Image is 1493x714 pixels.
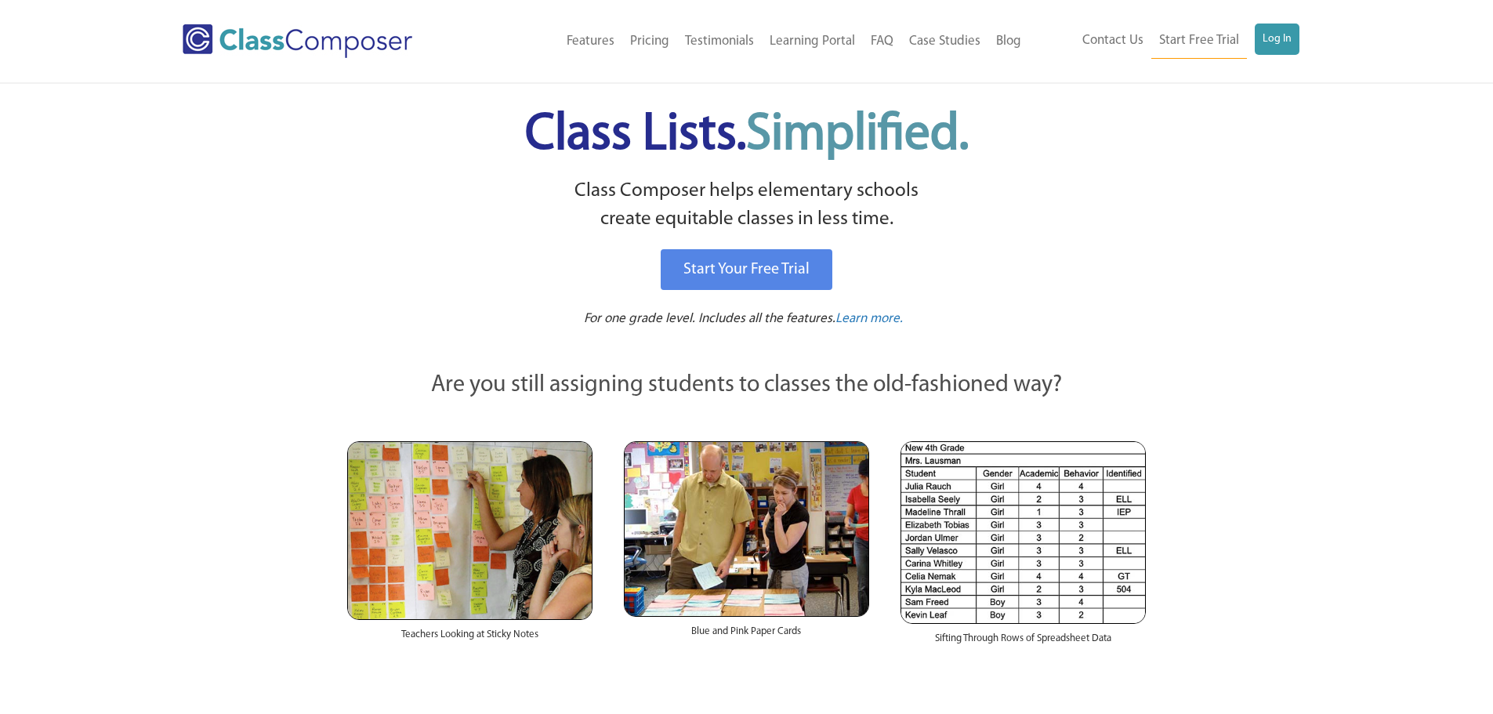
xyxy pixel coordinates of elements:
a: Start Free Trial [1151,24,1247,59]
span: Start Your Free Trial [683,262,810,277]
nav: Header Menu [477,24,1029,59]
img: Class Composer [183,24,412,58]
a: Testimonials [677,24,762,59]
a: Contact Us [1074,24,1151,58]
div: Blue and Pink Paper Cards [624,617,869,654]
a: Learn more. [835,310,903,329]
a: Log In [1255,24,1299,55]
a: FAQ [863,24,901,59]
img: Teachers Looking at Sticky Notes [347,441,592,620]
img: Blue and Pink Paper Cards [624,441,869,616]
img: Spreadsheets [901,441,1146,624]
a: Blog [988,24,1029,59]
p: Class Composer helps elementary schools create equitable classes in less time. [345,177,1149,234]
a: Pricing [622,24,677,59]
span: Learn more. [835,312,903,325]
a: Features [559,24,622,59]
a: Start Your Free Trial [661,249,832,290]
a: Case Studies [901,24,988,59]
span: Simplified. [746,110,969,161]
div: Sifting Through Rows of Spreadsheet Data [901,624,1146,661]
span: Class Lists. [525,110,969,161]
div: Teachers Looking at Sticky Notes [347,620,592,658]
nav: Header Menu [1029,24,1299,59]
span: For one grade level. Includes all the features. [584,312,835,325]
a: Learning Portal [762,24,863,59]
p: Are you still assigning students to classes the old-fashioned way? [347,368,1147,403]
